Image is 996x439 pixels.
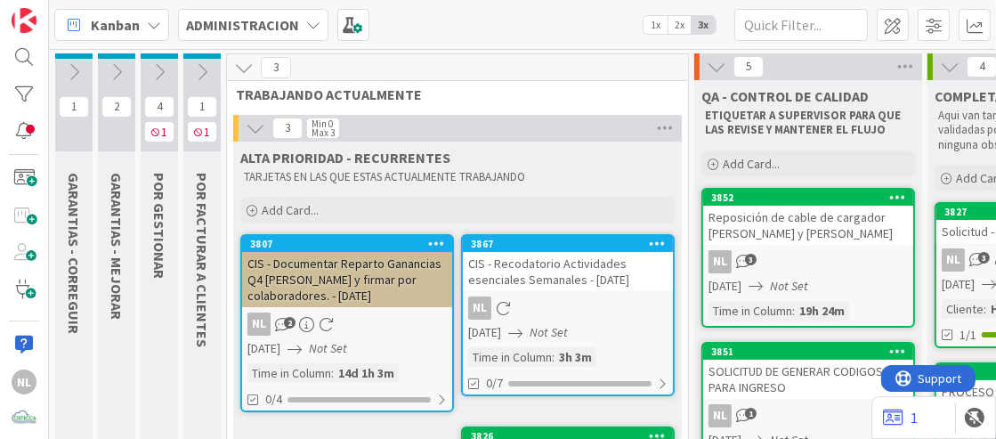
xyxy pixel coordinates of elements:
[703,344,913,399] div: 3851SOLICITUD DE GENERAR CODIGOS PARA INGRESO
[468,297,491,320] div: NL
[734,9,868,41] input: Quick Filter...
[312,119,333,128] div: Min 0
[12,406,36,431] img: avatar
[770,278,808,294] i: Not Set
[247,313,271,336] div: NL
[703,344,913,360] div: 3851
[247,339,280,358] span: [DATE]
[108,173,126,320] span: GARANTIAS - MEJORAR
[244,170,671,184] p: TARJETAS EN LAS QUE ESTAS ACTUALMENTE TRABAJANDO
[262,202,319,218] span: Add Card...
[530,324,568,340] i: Not Set
[463,236,673,252] div: 3867
[703,404,913,427] div: NL
[709,404,732,427] div: NL
[978,252,990,264] span: 3
[193,173,211,347] span: POR FACTURAR A CLIENTES
[242,236,452,252] div: 3807
[247,363,331,383] div: Time in Column
[883,407,918,428] a: 1
[37,3,81,24] span: Support
[705,108,903,137] strong: ETIQUETAR A SUPERVISOR PARA QUE LAS REVISE Y MANTENER EL FLUJO
[795,301,849,321] div: 19h 24m
[942,248,965,272] div: NL
[144,96,174,118] span: 4
[711,346,913,358] div: 3851
[101,96,132,118] span: 2
[272,118,303,139] span: 3
[463,236,673,291] div: 3867CIS - Recodatorio Actividades esenciales Semanales - [DATE]
[692,16,716,34] span: 3x
[486,374,503,393] span: 0/7
[12,370,36,394] div: NL
[242,236,452,307] div: 3807CIS - Documentar Reparto Ganancias Q4 [PERSON_NAME] y firmar por colaboradores. - [DATE]
[709,277,741,296] span: [DATE]
[312,128,335,137] div: Max 3
[150,173,168,279] span: POR GESTIONAR
[709,301,792,321] div: Time in Column
[59,96,89,118] span: 1
[471,238,673,250] div: 3867
[960,326,976,345] span: 1/1
[12,8,36,33] img: Visit kanbanzone.com
[668,16,692,34] span: 2x
[186,16,299,34] b: ADMINISTRACION
[468,323,501,342] span: [DATE]
[711,191,913,204] div: 3852
[240,149,450,167] span: ALTA PRIORIDAD - RECURRENTES
[555,347,596,367] div: 3h 3m
[250,238,452,250] div: 3807
[703,190,913,245] div: 3852Reposición de cable de cargador [PERSON_NAME] y [PERSON_NAME]
[984,299,986,319] span: :
[284,317,296,329] span: 2
[703,250,913,273] div: NL
[644,16,668,34] span: 1x
[187,96,217,118] span: 1
[942,275,975,294] span: [DATE]
[334,363,399,383] div: 14d 1h 3m
[792,301,795,321] span: :
[309,340,347,356] i: Not Set
[745,408,757,419] span: 1
[187,121,217,142] span: 1
[703,206,913,245] div: Reposición de cable de cargador [PERSON_NAME] y [PERSON_NAME]
[463,297,673,320] div: NL
[733,56,764,77] span: 5
[709,250,732,273] div: NL
[552,347,555,367] span: :
[942,299,984,319] div: Cliente
[723,156,780,172] span: Add Card...
[261,57,291,78] span: 3
[242,252,452,307] div: CIS - Documentar Reparto Ganancias Q4 [PERSON_NAME] y firmar por colaboradores. - [DATE]
[745,254,757,265] span: 3
[91,14,140,36] span: Kanban
[265,390,282,409] span: 0/4
[144,121,174,142] span: 1
[331,363,334,383] span: :
[701,87,869,105] span: QA - CONTROL DE CALIDAD
[65,173,83,334] span: GARANTIAS - CORREGUIR
[703,360,913,399] div: SOLICITUD DE GENERAR CODIGOS PARA INGRESO
[468,347,552,367] div: Time in Column
[463,252,673,291] div: CIS - Recodatorio Actividades esenciales Semanales - [DATE]
[703,190,913,206] div: 3852
[236,85,666,103] span: TRABAJANDO ACTUALMENTE
[242,313,452,336] div: NL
